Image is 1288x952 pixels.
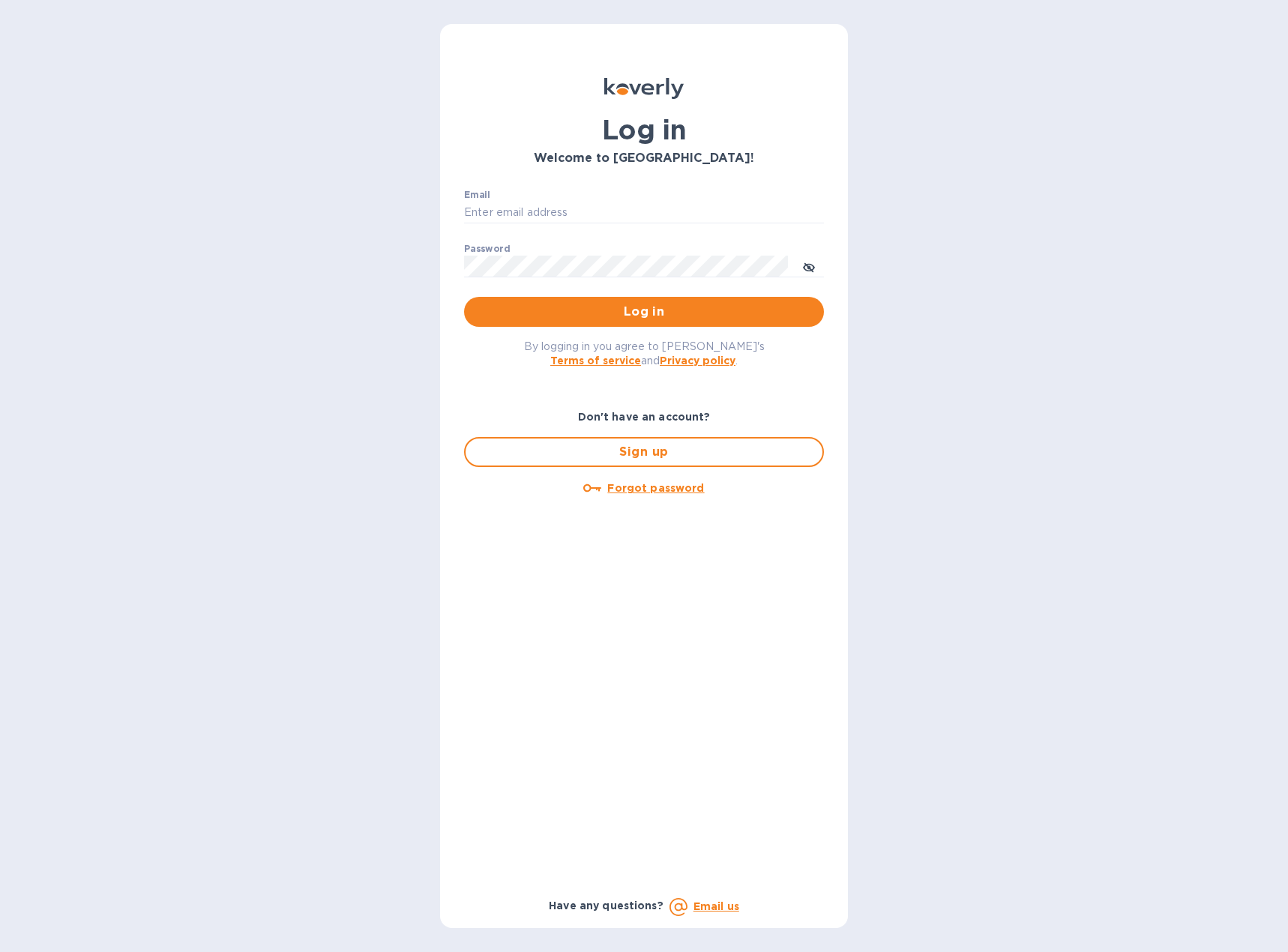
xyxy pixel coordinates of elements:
[693,900,739,912] a: Email us
[464,244,510,253] label: Password
[549,900,663,912] b: Have any questions?
[478,443,810,461] span: Sign up
[464,297,824,327] button: Log in
[476,303,812,321] span: Log in
[607,482,704,494] u: Forgot password
[578,411,711,423] b: Don't have an account?
[550,355,641,367] a: Terms of service
[660,355,735,367] a: Privacy policy
[794,251,824,281] button: toggle password visibility
[464,202,824,224] input: Enter email address
[464,114,824,145] h1: Log in
[464,437,824,467] button: Sign up
[604,78,684,99] img: Koverly
[464,190,490,199] label: Email
[464,151,824,166] h3: Welcome to [GEOGRAPHIC_DATA]!
[524,340,765,367] span: By logging in you agree to [PERSON_NAME]'s and .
